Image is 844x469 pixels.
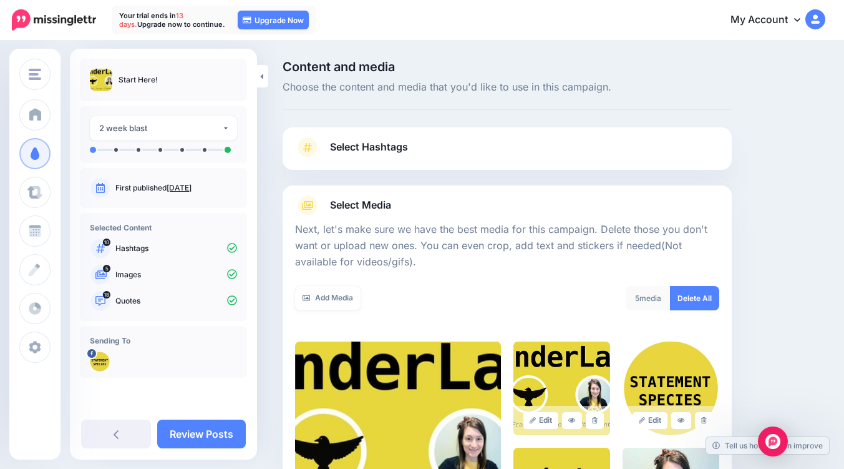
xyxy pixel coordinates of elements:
[115,182,237,194] p: First published
[90,69,112,91] img: f876e87a7bf7d349d7ce3c78d080e3ad_thumb.jpg
[119,11,183,29] span: 13 days.
[523,412,559,429] a: Edit
[90,336,237,345] h4: Sending To
[238,11,309,29] a: Upgrade Now
[90,116,237,141] button: 2 week blast
[295,286,361,310] a: Add Media
[167,183,192,192] a: [DATE]
[283,61,732,73] span: Content and media
[513,342,610,435] img: 431dd3dfc6f5455ce468f25371e76374_large.jpg
[670,286,719,310] a: Delete All
[718,5,825,36] a: My Account
[103,265,110,272] span: 5
[103,239,110,246] span: 10
[295,137,719,170] a: Select Hashtags
[119,11,225,29] p: Your trial ends in Upgrade now to continue.
[283,79,732,96] span: Choose the content and media that you'd like to use in this campaign.
[758,427,788,457] div: Open Intercom Messenger
[295,222,719,270] p: Next, let's make sure we have the best media for this campaign. Delete those you don't want or up...
[119,74,158,86] p: Start Here!
[103,291,110,299] span: 18
[706,437,829,454] a: Tell us how we can improve
[633,412,668,429] a: Edit
[12,9,96,31] img: Missinglettr
[29,69,41,80] img: menu.png
[115,295,237,307] p: Quotes
[635,294,639,303] span: 5
[330,197,391,214] span: Select Media
[115,269,237,280] p: Images
[626,286,671,310] div: media
[330,139,408,156] span: Select Hashtags
[115,243,237,254] p: Hashtags
[99,121,222,136] div: 2 week blast
[90,223,237,232] h4: Selected Content
[295,195,719,215] a: Select Media
[623,342,719,435] img: a43cd62892baea349aae0ecc69c267bc_large.jpg
[90,352,110,372] img: 500569339_122116419602834940_8265833704151375161_n-bsa154658.jpg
